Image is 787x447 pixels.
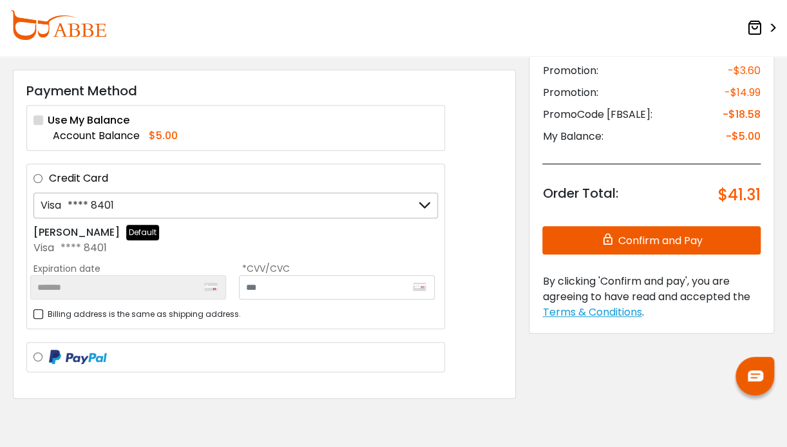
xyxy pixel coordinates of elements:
label: Billing address is the same as shipping address. [33,306,241,322]
div: -$5.00 [726,129,761,144]
span: > [765,17,777,40]
span: Terms & Conditions [542,305,641,319]
label: Credit Card [49,171,438,186]
label: Expiration date [33,262,229,275]
div: $41.31 [718,184,761,207]
div: PromoCode [FBSALE]: [542,107,652,122]
span: Account Balance [53,128,140,143]
div: . [542,274,761,320]
img: paypal-logo.png [49,350,107,365]
div: Promotion: [542,85,598,100]
div: My Balance: [542,129,603,144]
label: Use My Balance [33,112,129,128]
div: Promotion: [542,63,598,79]
span: By clicking 'Confirm and pay', you are agreeing to have read and accepted the [542,274,750,304]
div: [PERSON_NAME] [33,225,120,240]
label: *CVV/CVC [242,262,438,275]
div: -$18.58 [723,107,761,122]
a: > [747,16,777,40]
span: Default [126,225,159,240]
div: -$3.60 [728,63,761,79]
button: Confirm and Pay [542,226,761,254]
h3: Payment Method [26,83,502,99]
div: Visa [33,240,438,256]
div: -$14.99 [725,85,761,100]
img: abbeglasses.com [10,10,106,40]
img: chat [748,370,763,381]
span: $5.00 [149,128,178,143]
div: Order Total: [542,184,618,207]
div: Visa [41,193,114,218]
